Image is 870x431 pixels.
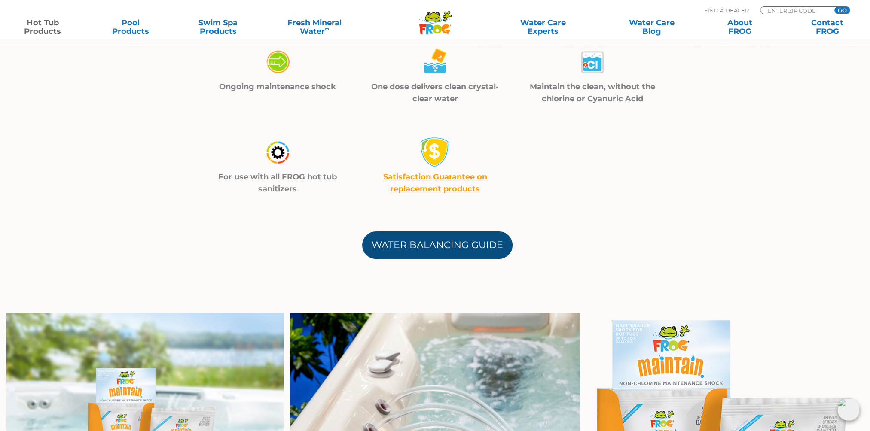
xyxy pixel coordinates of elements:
[420,137,450,167] img: money-back1-small
[577,47,607,77] img: maintain_4-03
[834,7,850,14] input: GO
[362,231,513,259] a: Water Balancing Guide
[210,171,346,195] p: For use with all FROG hot tub sanitizers
[487,18,598,36] a: Water CareExperts
[96,18,165,36] a: PoolProducts
[272,18,357,36] a: Fresh MineralWater∞
[704,6,749,14] p: Find A Dealer
[210,81,346,93] p: Ongoing maintenance shock
[383,172,487,194] a: Satisfaction Guarantee on replacement products
[263,47,293,77] img: maintain_4-01
[837,398,860,421] img: openIcon
[325,25,329,32] sup: ∞
[525,81,661,105] p: Maintain the clean, without the chlorine or Cyanuric Acid
[367,81,503,105] p: One dose delivers clean crystal-clear water
[793,18,861,36] a: ContactFROG
[420,47,450,77] img: maintain_4-02
[618,18,686,36] a: Water CareBlog
[9,18,77,36] a: Hot TubProducts
[767,7,825,14] input: Zip Code Form
[263,137,293,167] img: maintain_4-04
[184,18,252,36] a: Swim SpaProducts
[705,18,774,36] a: AboutFROG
